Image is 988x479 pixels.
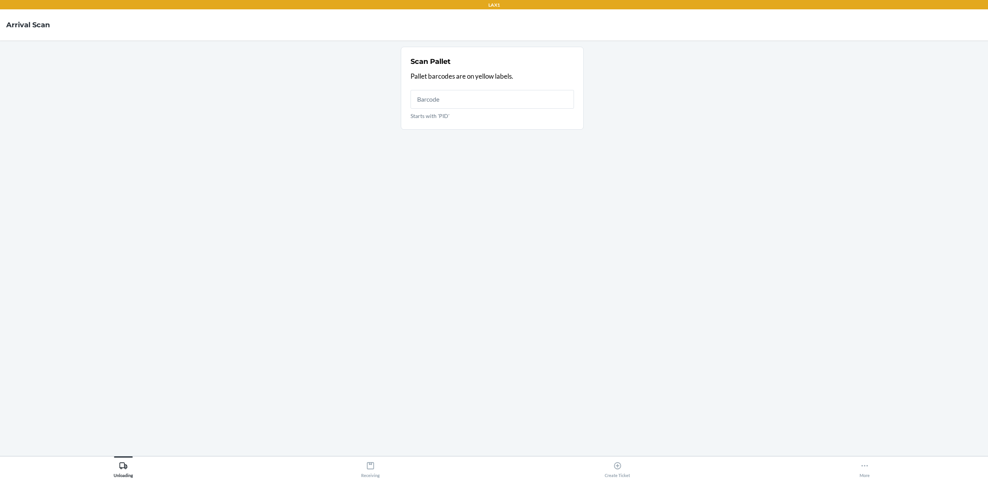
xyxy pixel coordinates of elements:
button: Create Ticket [494,456,741,478]
div: Create Ticket [605,458,630,478]
p: Starts with 'PID' [411,112,574,120]
button: Receiving [247,456,494,478]
div: Receiving [361,458,380,478]
h4: Arrival Scan [6,20,50,30]
div: More [860,458,870,478]
input: Starts with 'PID' [411,90,574,109]
p: LAX1 [488,2,500,9]
p: Pallet barcodes are on yellow labels. [411,71,574,81]
button: More [741,456,988,478]
div: Unloading [114,458,133,478]
h2: Scan Pallet [411,56,451,67]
